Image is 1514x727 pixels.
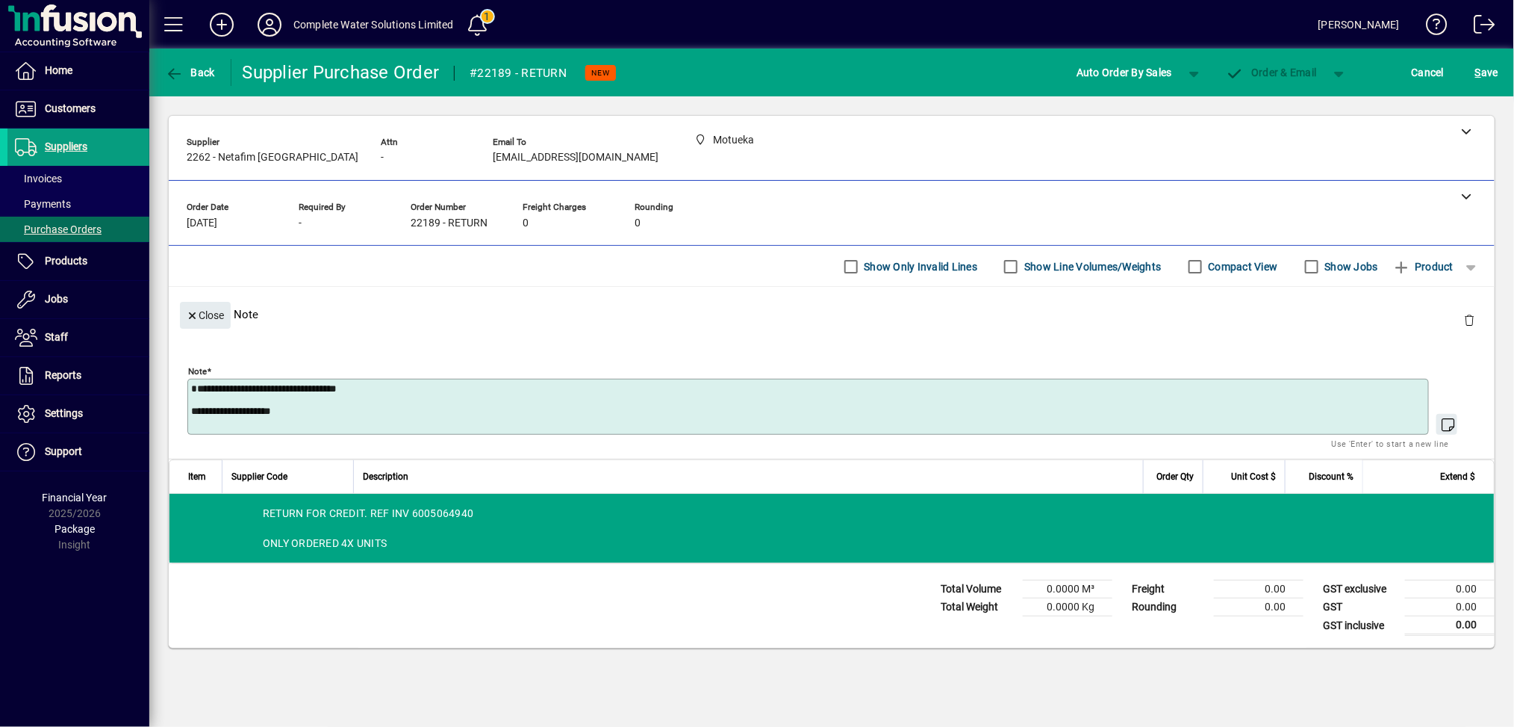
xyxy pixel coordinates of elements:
div: RETURN FOR CREDIT. REF INV 6005064940 ONLY ORDERED 4X UNITS [169,494,1494,563]
td: 0.00 [1405,581,1495,598]
div: [PERSON_NAME] [1318,13,1400,37]
a: Reports [7,357,149,395]
button: Profile [246,11,293,38]
span: Jobs [45,293,68,305]
span: Product [1393,255,1454,279]
span: 0 [523,217,529,229]
span: Description [363,468,408,485]
td: Freight [1124,581,1214,598]
button: Product [1386,253,1461,280]
div: Note [169,287,1495,341]
span: Purchase Orders [15,223,102,235]
label: Show Line Volumes/Weights [1021,259,1161,274]
a: Customers [7,90,149,128]
button: Save [1471,59,1502,86]
span: Unit Cost $ [1231,468,1276,485]
td: 0.00 [1405,616,1495,635]
span: Financial Year [43,492,108,504]
span: Close [186,303,225,328]
div: #22189 - RETURN [470,61,567,85]
span: Products [45,255,87,267]
span: Cancel [1412,61,1445,84]
div: Supplier Purchase Order [243,61,440,84]
mat-hint: Use 'Enter' to start a new line [1332,435,1449,452]
a: Staff [7,319,149,356]
a: Purchase Orders [7,217,149,242]
span: Invoices [15,173,62,185]
button: Cancel [1408,59,1448,86]
span: ave [1475,61,1498,84]
span: Settings [45,407,83,419]
button: Back [161,59,219,86]
app-page-header-button: Close [176,308,234,321]
td: 0.00 [1214,581,1303,598]
label: Show Jobs [1322,259,1378,274]
td: GST inclusive [1315,616,1405,635]
span: Support [45,445,82,457]
button: Order & Email [1218,59,1324,86]
span: Reports [45,369,81,381]
span: [EMAIL_ADDRESS][DOMAIN_NAME] [493,152,658,164]
span: Auto Order By Sales [1077,61,1172,84]
app-page-header-button: Back [149,59,231,86]
span: 2262 - Netafim [GEOGRAPHIC_DATA] [187,152,358,164]
button: Add [198,11,246,38]
button: Delete [1451,302,1487,338]
span: 22189 - RETURN [411,217,487,229]
span: S [1475,66,1481,78]
td: Total Weight [933,598,1023,616]
td: 0.00 [1405,598,1495,616]
span: Back [165,66,215,78]
span: Suppliers [45,140,87,152]
td: 0.00 [1214,598,1303,616]
div: Complete Water Solutions Limited [293,13,454,37]
td: Rounding [1124,598,1214,616]
button: Close [180,302,231,329]
span: Home [45,64,72,76]
a: Support [7,433,149,471]
a: Invoices [7,166,149,191]
label: Compact View [1206,259,1278,274]
td: Total Volume [933,581,1023,598]
td: GST exclusive [1315,581,1405,598]
a: Logout [1462,3,1495,52]
span: Payments [15,198,71,210]
td: 0.0000 Kg [1023,598,1112,616]
span: Supplier Code [231,468,287,485]
td: 0.0000 M³ [1023,581,1112,598]
app-page-header-button: Delete [1451,313,1487,327]
button: Auto Order By Sales [1069,59,1180,86]
a: Payments [7,191,149,217]
a: Home [7,52,149,90]
a: Knowledge Base [1415,3,1448,52]
mat-label: Note [188,366,207,377]
a: Jobs [7,281,149,318]
a: Settings [7,395,149,433]
span: Package [54,523,95,535]
label: Show Only Invalid Lines [862,259,978,274]
a: Products [7,243,149,280]
span: 0 [635,217,641,229]
span: Order Qty [1156,468,1194,485]
span: - [299,217,302,229]
span: Order & Email [1226,66,1317,78]
span: Customers [45,102,96,114]
td: GST [1315,598,1405,616]
span: Discount % [1309,468,1353,485]
span: Staff [45,331,68,343]
span: NEW [591,68,610,78]
span: Extend $ [1440,468,1475,485]
span: Item [188,468,206,485]
span: - [381,152,384,164]
span: [DATE] [187,217,217,229]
